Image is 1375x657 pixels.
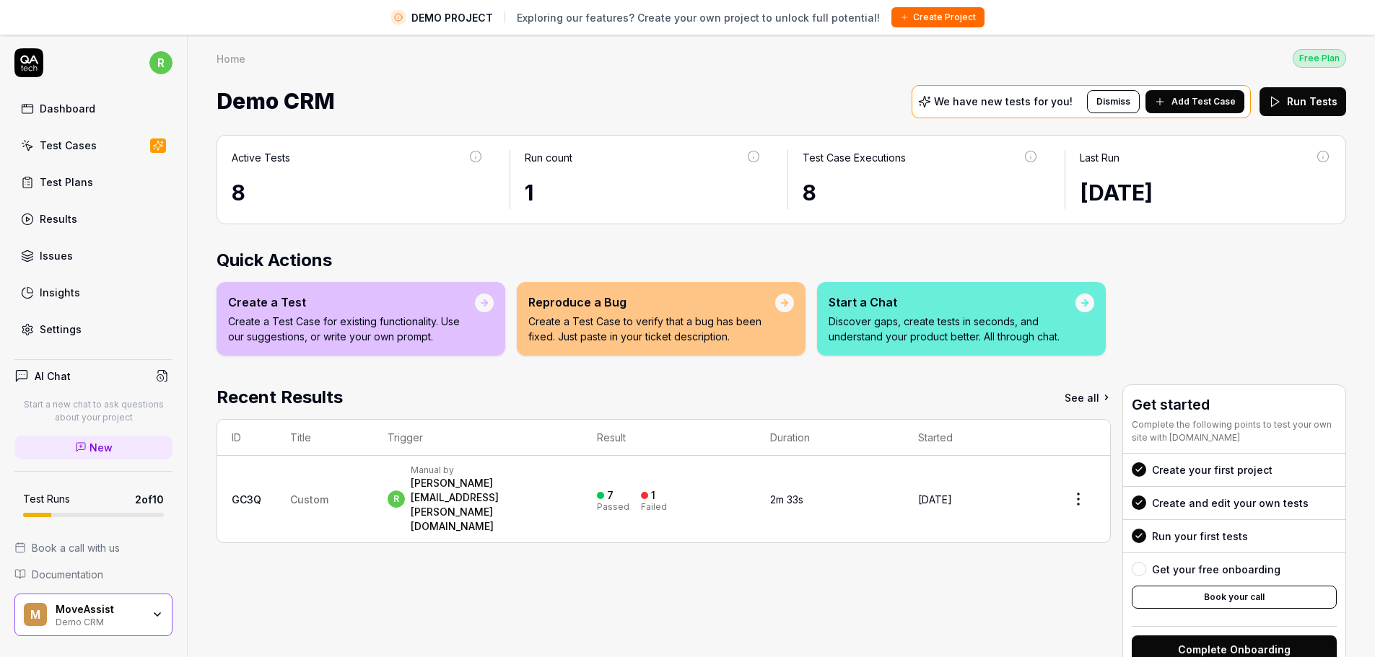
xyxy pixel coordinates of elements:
[1065,384,1111,410] a: See all
[1087,90,1140,113] button: Dismiss
[904,420,1047,456] th: Started
[90,440,113,455] span: New
[607,489,614,502] div: 7
[1132,586,1337,609] button: Book your call
[40,248,73,263] div: Issues
[56,615,142,627] div: Demo CRM
[411,464,568,476] div: Manual by
[1145,90,1244,113] button: Add Test Case
[918,493,952,506] time: [DATE]
[149,51,173,74] span: r
[803,177,1039,209] div: 8
[14,242,173,270] a: Issues
[24,603,47,626] span: M
[1152,562,1280,577] div: Get your free onboarding
[14,567,173,582] a: Documentation
[582,420,756,456] th: Result
[32,540,120,555] span: Book a call with us
[217,247,1346,273] h2: Quick Actions
[528,294,775,311] div: Reproduce a Bug
[373,420,582,456] th: Trigger
[14,315,173,343] a: Settings
[1132,394,1337,415] h3: Get started
[35,369,71,384] h4: AI Chat
[1152,462,1273,477] div: Create your first project
[276,420,373,456] th: Title
[1171,95,1236,108] span: Add Test Case
[528,314,775,344] p: Create a Test Case to verify that a bug has been fixed. Just paste in your ticket description.
[23,493,70,506] h5: Test Runs
[40,101,95,116] div: Dashboard
[517,10,880,25] span: Exploring our features? Create your own project to unlock full potential!
[829,314,1075,344] p: Discover gaps, create tests in seconds, and understand your product better. All through chat.
[411,10,493,25] span: DEMO PROJECT
[232,493,261,506] a: GC3Q
[770,493,803,506] time: 2m 33s
[1152,529,1248,544] div: Run your first tests
[14,540,173,555] a: Book a call with us
[217,384,343,410] h2: Recent Results
[40,138,97,153] div: Test Cases
[40,211,77,226] div: Results
[14,205,173,233] a: Results
[232,177,484,209] div: 8
[149,48,173,77] button: r
[217,82,335,120] span: Demo CRM
[597,503,629,511] div: Passed
[228,314,475,344] p: Create a Test Case for existing functionality. Use our suggestions, or write your own prompt.
[1080,150,1119,165] div: Last Run
[1080,180,1153,206] time: [DATE]
[290,493,328,506] span: Custom
[40,322,82,337] div: Settings
[934,97,1073,107] p: We have new tests for you!
[14,398,173,424] p: Start a new chat to ask questions about your project
[228,294,475,311] div: Create a Test
[1293,48,1346,68] button: Free Plan
[803,150,906,165] div: Test Case Executions
[411,476,568,534] div: [PERSON_NAME][EMAIL_ADDRESS][PERSON_NAME][DOMAIN_NAME]
[14,131,173,159] a: Test Cases
[651,489,655,502] div: 1
[756,420,903,456] th: Duration
[14,278,173,307] a: Insights
[829,294,1075,311] div: Start a Chat
[14,436,173,459] a: New
[32,567,103,582] span: Documentation
[14,594,173,637] button: MMoveAssistDemo CRM
[217,51,245,66] div: Home
[40,285,80,300] div: Insights
[135,492,164,507] span: 2 of 10
[1132,418,1337,444] div: Complete the following points to test your own site with [DOMAIN_NAME]
[14,168,173,196] a: Test Plans
[217,420,276,456] th: ID
[232,150,290,165] div: Active Tests
[14,94,173,123] a: Dashboard
[1260,87,1346,116] button: Run Tests
[1152,495,1309,511] div: Create and edit your own tests
[525,177,761,209] div: 1
[891,7,985,27] button: Create Project
[56,603,142,616] div: MoveAssist
[388,490,405,508] span: r
[525,150,572,165] div: Run count
[40,175,93,190] div: Test Plans
[1293,49,1346,68] div: Free Plan
[641,503,667,511] div: Failed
